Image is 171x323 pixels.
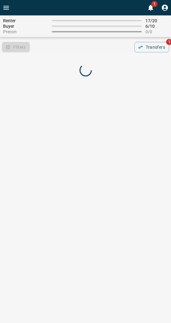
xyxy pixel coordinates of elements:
[134,42,169,52] button: Transfers
[3,18,48,23] span: Renter
[159,2,171,14] button: Profile
[3,29,48,34] span: Precon
[145,29,168,34] span: 0 / 0
[3,24,48,29] span: Buyer
[145,2,157,14] button: 1
[145,18,168,23] span: 17 / 20
[151,1,157,7] span: 1
[145,24,168,29] span: 6 / 10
